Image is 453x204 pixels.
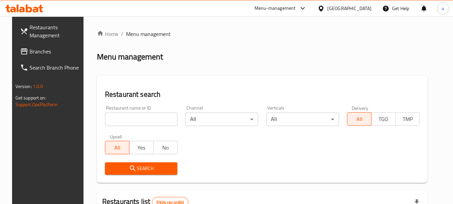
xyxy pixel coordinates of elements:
[15,43,88,59] a: Branches
[156,143,175,153] span: No
[97,51,163,62] h2: Menu management
[105,141,129,154] button: All
[185,113,258,126] div: All
[97,30,428,38] nav: breadcrumb
[126,30,171,38] span: Menu management
[352,106,369,110] label: Delivery
[398,114,417,124] span: TMP
[395,112,420,126] button: TMP
[97,30,118,38] a: Home
[110,164,172,173] span: Search
[153,141,178,154] button: No
[105,89,420,99] h2: Restaurant search
[129,141,154,154] button: Yes
[350,114,369,124] span: All
[121,30,123,38] li: /
[254,4,296,12] div: Menu-management
[15,93,46,102] span: Get support on:
[30,23,82,39] span: Restaurants Management
[105,162,178,175] button: Search
[347,112,372,126] button: All
[374,114,393,124] span: TGO
[15,100,58,109] a: Support.OpsPlatform
[30,47,82,55] span: Branches
[33,82,43,91] span: 1.0.0
[15,59,88,76] a: Search Branch Phone
[30,64,82,72] span: Search Branch Phone
[442,5,444,12] span: a
[105,113,178,126] input: Search for restaurant name or ID..
[266,113,339,126] div: All
[132,143,151,153] span: Yes
[110,134,122,139] label: Upsell
[15,82,32,91] span: Version:
[327,5,372,12] div: [GEOGRAPHIC_DATA]
[371,112,396,126] button: TGO
[108,143,127,153] span: All
[15,19,88,43] a: Restaurants Management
